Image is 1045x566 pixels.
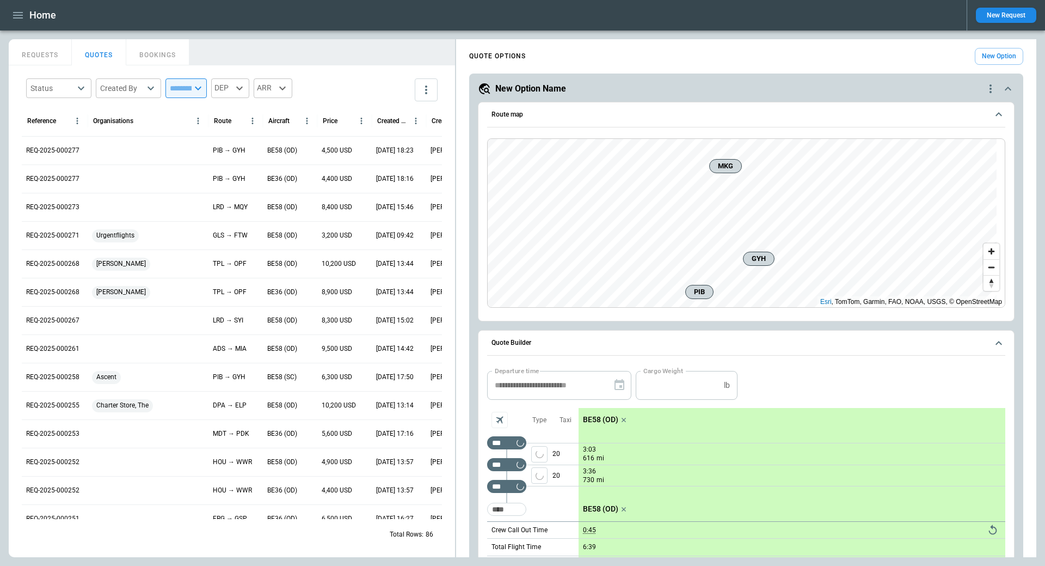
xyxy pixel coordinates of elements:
p: 10,200 USD [322,259,356,269]
p: 4,400 USD [322,174,352,184]
p: 08/26/2025 14:42 [376,344,414,354]
button: Reset bearing to north [983,275,999,291]
p: BE58 (OD) [583,504,618,514]
p: DPA → ELP [213,401,247,410]
span: Type of sector [531,467,548,484]
h5: New Option Name [495,83,566,95]
button: New Option [975,48,1023,65]
button: Reference column menu [70,113,85,129]
p: [PERSON_NAME] [431,174,476,184]
p: REQ-2025-000268 [26,288,79,297]
p: REQ-2025-000277 [26,174,79,184]
button: Organisations column menu [190,113,206,129]
button: New Option Namequote-option-actions [478,82,1015,95]
p: [PERSON_NAME] [431,146,476,155]
p: HOU → WWR [213,458,252,467]
span: Urgentflights [92,222,139,249]
div: Not found [487,480,526,493]
p: [PERSON_NAME] [431,458,476,467]
button: Route column menu [245,113,260,129]
div: Aircraft [268,117,290,125]
h1: Home [29,9,56,22]
p: REQ-2025-000255 [26,401,79,410]
p: REQ-2025-000267 [26,316,79,325]
button: left aligned [531,467,548,484]
p: [PERSON_NAME] [431,203,476,212]
p: [PERSON_NAME] [431,486,476,495]
button: Zoom out [983,259,999,275]
button: Quote Builder [487,331,1005,356]
p: LRD → MQY [213,203,248,212]
p: BE58 (SC) [267,373,297,382]
div: Route [214,117,231,125]
div: Created by [432,117,463,125]
div: Price [323,117,337,125]
button: left aligned [531,446,548,462]
div: Route map [487,138,1005,308]
div: Organisations [93,117,133,125]
p: 08/22/2025 13:14 [376,401,414,410]
p: lb [724,381,730,390]
p: 08/13/2025 13:57 [376,486,414,495]
p: 9,500 USD [322,344,352,354]
p: Total Flight Time [491,543,541,552]
div: Too short [487,503,526,516]
p: 4,400 USD [322,486,352,495]
p: 8,900 USD [322,288,352,297]
p: REQ-2025-000252 [26,486,79,495]
p: HOU → WWR [213,486,252,495]
div: DEP [211,78,249,98]
p: Taxi [560,416,571,425]
p: 0:45 [583,526,596,534]
p: 09/12/2025 18:23 [376,146,414,155]
p: 08/19/2025 17:16 [376,429,414,439]
div: Not found [487,436,526,449]
button: New Request [976,8,1036,23]
h6: Quote Builder [491,339,531,346]
span: MKG [714,161,737,172]
p: 616 [583,454,594,463]
p: BE36 (OD) [267,429,297,439]
p: TPL → OPF [213,259,247,269]
p: [PERSON_NAME] [431,429,476,439]
p: 6:39 [583,543,596,551]
p: TPL → OPF [213,288,247,297]
p: 09/11/2025 09:42 [376,231,414,240]
p: 09/04/2025 13:44 [376,288,414,297]
button: Created At (UTC-05:00) column menu [408,113,423,129]
p: 8,300 USD [322,316,352,325]
button: QUOTES [72,39,126,65]
p: 6,300 USD [322,373,352,382]
div: quote-option-actions [984,82,997,95]
p: Crew Call Out Time [491,526,548,535]
canvas: Map [488,139,997,308]
div: Created By [100,83,144,94]
p: Type [532,416,546,425]
p: BE58 (OD) [267,401,297,410]
p: BE58 (OD) [267,316,297,325]
p: REQ-2025-000261 [26,344,79,354]
div: Created At (UTC-05:00) [377,117,408,125]
p: mi [597,454,604,463]
p: 86 [426,530,433,539]
p: BE36 (OD) [267,486,297,495]
p: 730 [583,476,594,485]
p: 4,500 USD [322,146,352,155]
p: [PERSON_NAME] [431,373,476,382]
span: [PERSON_NAME] [92,250,150,278]
span: [PERSON_NAME] [92,278,150,306]
div: , TomTom, Garmin, FAO, NOAA, USGS, © OpenStreetMap [820,296,1002,307]
p: 20 [552,443,579,465]
div: Reference [27,117,56,125]
p: [PERSON_NAME] [431,259,476,269]
p: mi [597,476,604,485]
p: 5,600 USD [322,429,352,439]
p: 09/11/2025 15:46 [376,203,414,212]
p: REQ-2025-000273 [26,203,79,212]
p: ADS → MIA [213,344,247,354]
p: BE58 (OD) [583,415,618,424]
label: Departure time [495,366,539,375]
p: [PERSON_NAME] [431,316,476,325]
p: REQ-2025-000258 [26,373,79,382]
p: LRD → SYI [213,316,243,325]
